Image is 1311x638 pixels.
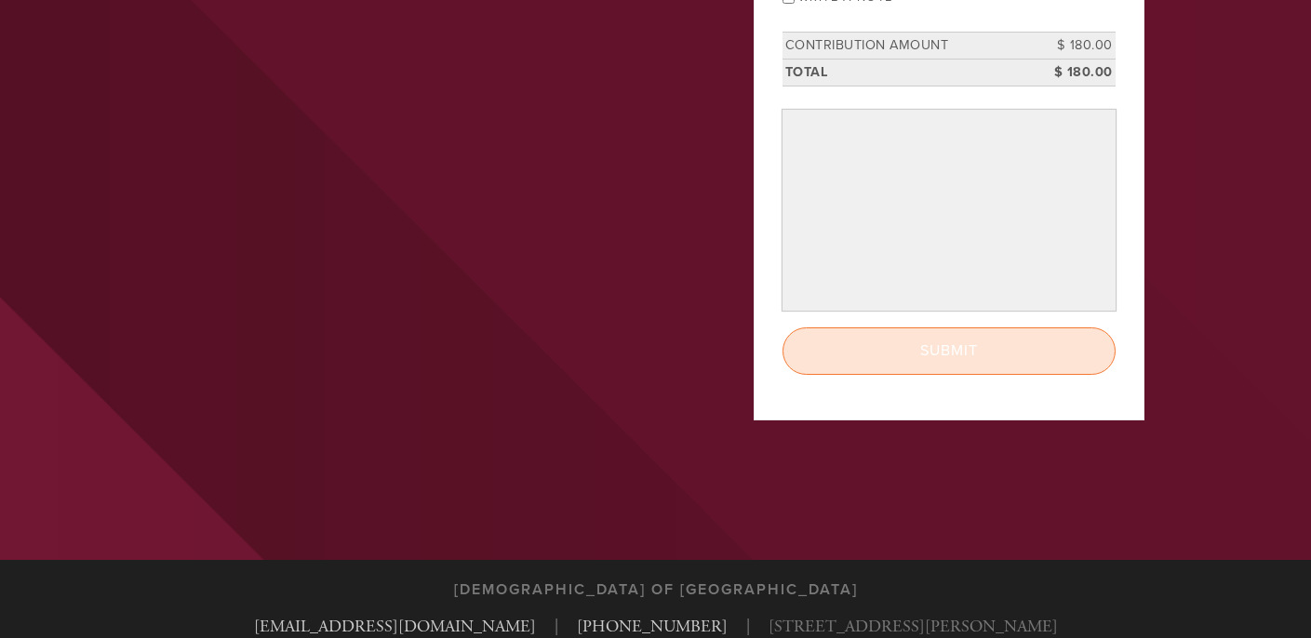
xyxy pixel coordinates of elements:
[786,113,1112,307] iframe: Secure payment input frame
[783,59,1032,86] td: Total
[783,327,1116,374] input: Submit
[783,33,1032,60] td: Contribution Amount
[577,616,728,637] a: [PHONE_NUMBER]
[1032,33,1116,60] td: $ 180.00
[454,581,858,599] h3: [DEMOGRAPHIC_DATA] of [GEOGRAPHIC_DATA]
[1032,59,1116,86] td: $ 180.00
[254,616,536,637] a: [EMAIL_ADDRESS][DOMAIN_NAME]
